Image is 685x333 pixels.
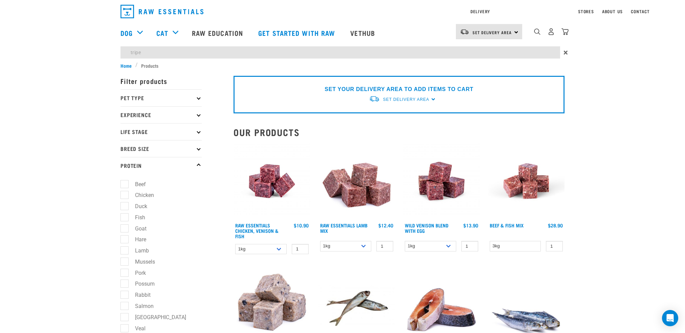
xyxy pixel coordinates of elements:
[124,202,150,210] label: Duck
[124,235,149,244] label: Hare
[251,19,344,46] a: Get started with Raw
[405,224,448,232] a: Wild Venison Blend with Egg
[115,2,570,21] nav: dropdown navigation
[124,180,149,188] label: Beef
[383,97,429,102] span: Set Delivery Area
[120,5,203,18] img: Raw Essentials Logo
[120,123,202,140] p: Life Stage
[320,224,368,232] a: Raw Essentials Lamb Mix
[534,28,540,35] img: home-icon-1@2x.png
[156,28,168,38] a: Cat
[124,258,158,266] label: Mussels
[470,10,490,13] a: Delivery
[120,106,202,123] p: Experience
[124,280,157,288] label: Possum
[120,89,202,106] p: Pet Type
[124,324,148,333] label: Veal
[490,224,524,226] a: Beef & Fish Mix
[488,143,565,220] img: Beef Mackerel 1
[120,62,132,69] span: Home
[234,127,565,137] h2: Our Products
[460,29,469,35] img: van-moving.png
[120,62,565,69] nav: breadcrumbs
[561,28,569,35] img: home-icon@2x.png
[376,241,393,251] input: 1
[463,223,478,228] div: $13.90
[472,31,512,34] span: Set Delivery Area
[120,62,135,69] a: Home
[120,72,202,89] p: Filter products
[631,10,650,13] a: Contact
[344,19,383,46] a: Vethub
[124,191,157,199] label: Chicken
[369,95,380,103] img: van-moving.png
[564,46,568,59] span: ×
[120,46,560,59] input: Search...
[235,224,279,237] a: Raw Essentials Chicken, Venison & Fish
[124,246,152,255] label: Lamb
[546,241,563,251] input: 1
[124,224,149,233] label: Goat
[602,10,623,13] a: About Us
[461,241,478,251] input: 1
[662,310,678,326] div: Open Intercom Messenger
[578,10,594,13] a: Stores
[318,143,395,220] img: ?1041 RE Lamb Mix 01
[403,143,480,220] img: Venison Egg 1616
[234,143,310,220] img: Chicken Venison mix 1655
[378,223,393,228] div: $12.40
[124,291,153,299] label: Rabbit
[124,313,189,321] label: [GEOGRAPHIC_DATA]
[120,157,202,174] p: Protein
[124,269,149,277] label: Pork
[124,213,148,222] label: Fish
[185,19,251,46] a: Raw Education
[325,85,473,93] p: SET YOUR DELIVERY AREA TO ADD ITEMS TO CART
[124,302,156,310] label: Salmon
[120,28,133,38] a: Dog
[548,28,555,35] img: user.png
[120,140,202,157] p: Breed Size
[294,223,309,228] div: $10.90
[292,244,309,254] input: 1
[548,223,563,228] div: $28.90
